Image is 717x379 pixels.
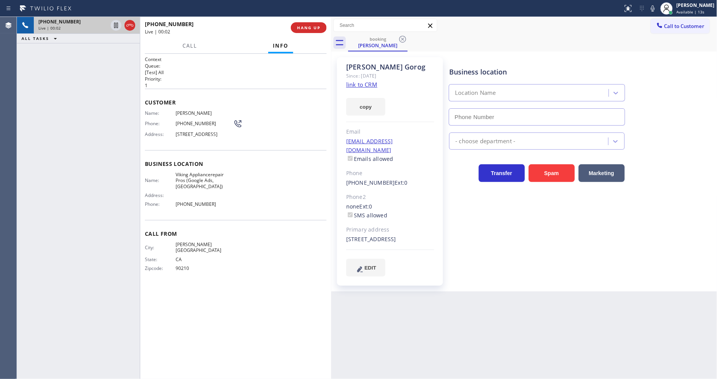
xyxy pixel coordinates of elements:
[145,56,327,63] h1: Context
[176,121,233,126] span: [PHONE_NUMBER]
[273,42,289,49] span: Info
[346,212,387,219] label: SMS allowed
[145,69,327,76] p: [Test] All
[579,164,625,182] button: Marketing
[346,202,434,220] div: none
[349,34,407,51] div: Kelly Gorog
[22,36,49,41] span: ALL TASKS
[479,164,525,182] button: Transfer
[349,36,407,42] div: booking
[176,242,233,253] span: [PERSON_NAME][GEOGRAPHIC_DATA]
[346,155,393,162] label: Emails allowed
[145,76,327,82] h2: Priority:
[455,89,496,98] div: Location Name
[346,127,434,136] div: Email
[346,98,385,116] button: copy
[145,28,170,35] span: Live | 00:02
[176,201,233,207] span: [PHONE_NUMBER]
[183,42,197,49] span: Call
[677,9,705,15] span: Available | 13s
[176,265,233,271] span: 90210
[145,160,327,167] span: Business location
[455,137,515,146] div: - choose department -
[346,137,393,154] a: [EMAIL_ADDRESS][DOMAIN_NAME]
[449,67,624,77] div: Business location
[176,110,233,116] span: [PERSON_NAME]
[529,164,575,182] button: Spam
[145,20,194,28] span: [PHONE_NUMBER]
[449,108,625,126] input: Phone Number
[145,121,176,126] span: Phone:
[145,201,176,207] span: Phone:
[145,230,327,237] span: Call From
[346,193,434,202] div: Phone2
[268,38,293,53] button: Info
[348,156,353,161] input: Emails allowed
[395,179,408,186] span: Ext: 0
[346,63,434,71] div: [PERSON_NAME] Gorog
[111,20,121,31] button: Hold Customer
[647,3,658,14] button: Mute
[651,19,710,33] button: Call to Customer
[348,212,353,217] input: SMS allowed
[145,257,176,262] span: State:
[346,235,434,244] div: [STREET_ADDRESS]
[145,82,327,89] p: 1
[176,257,233,262] span: CA
[145,245,176,250] span: City:
[124,20,135,31] button: Hang up
[346,179,395,186] a: [PHONE_NUMBER]
[145,177,176,183] span: Name:
[38,25,61,31] span: Live | 00:02
[346,81,377,88] a: link to CRM
[664,23,705,30] span: Call to Customer
[38,18,81,25] span: [PHONE_NUMBER]
[334,19,437,31] input: Search
[297,25,320,30] span: HANG UP
[145,192,176,198] span: Address:
[178,38,202,53] button: Call
[349,42,407,49] div: [PERSON_NAME]
[346,259,385,276] button: EDIT
[365,265,376,271] span: EDIT
[677,2,715,8] div: [PERSON_NAME]
[176,172,233,189] span: Viking Appliancerepair Pros (Google Ads, [GEOGRAPHIC_DATA])
[176,131,233,137] span: [STREET_ADDRESS]
[145,110,176,116] span: Name:
[346,225,434,234] div: Primary address
[145,265,176,271] span: Zipcode:
[360,203,372,210] span: Ext: 0
[346,71,434,80] div: Since: [DATE]
[145,131,176,137] span: Address:
[17,34,65,43] button: ALL TASKS
[346,169,434,178] div: Phone
[291,22,327,33] button: HANG UP
[145,63,327,69] h2: Queue:
[145,99,327,106] span: Customer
